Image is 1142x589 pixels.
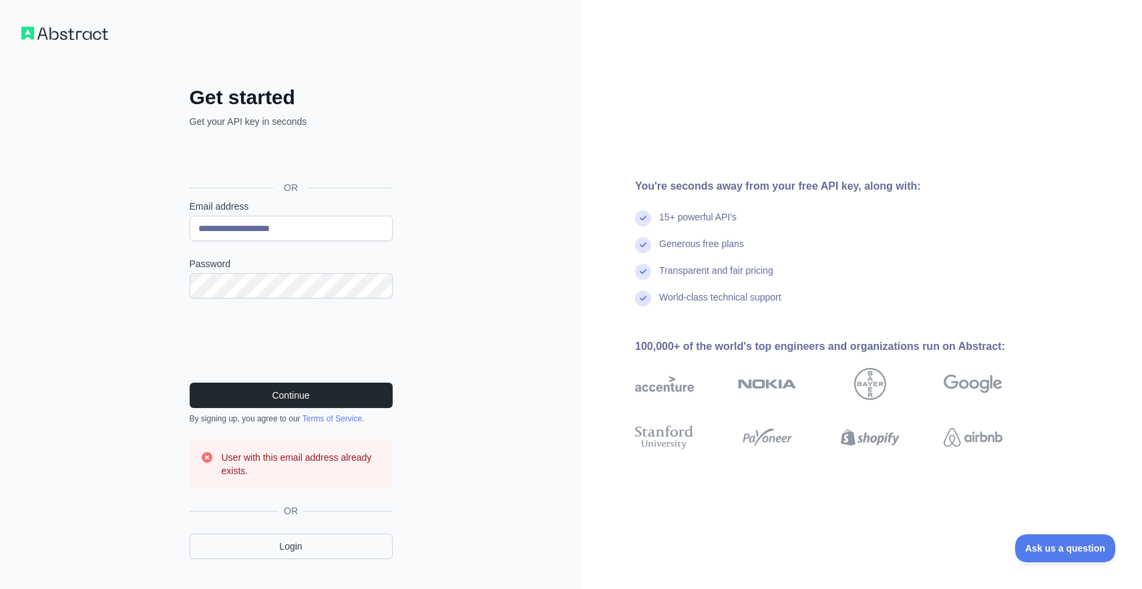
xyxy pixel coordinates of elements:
img: check mark [635,290,651,307]
label: Email address [190,200,393,213]
div: World-class technical support [659,290,781,317]
img: airbnb [944,423,1002,452]
img: check mark [635,237,651,253]
img: payoneer [738,423,797,452]
button: Continue [190,383,393,408]
div: You're seconds away from your free API key, along with: [635,178,1045,194]
img: bayer [854,368,886,400]
h3: User with this email address already exists. [222,451,382,477]
div: 15+ powerful API's [659,210,737,237]
img: check mark [635,210,651,226]
div: Se connecter avec Google. S'ouvre dans un nouvel onglet. [190,143,390,172]
iframe: reCAPTCHA [190,315,393,367]
span: OR [278,504,303,518]
img: accenture [635,368,694,400]
img: nokia [738,368,797,400]
label: Password [190,257,393,270]
div: Transparent and fair pricing [659,264,773,290]
img: shopify [841,423,900,452]
div: 100,000+ of the world's top engineers and organizations run on Abstract: [635,339,1045,355]
iframe: Bouton "Se connecter avec Google" [183,143,397,172]
a: Terms of Service [303,414,362,423]
span: OR [273,181,309,194]
iframe: Toggle Customer Support [1015,534,1115,562]
a: Login [190,534,393,559]
img: google [944,368,1002,400]
img: check mark [635,264,651,280]
div: Generous free plans [659,237,744,264]
div: By signing up, you agree to our . [190,413,393,424]
img: stanford university [635,423,694,452]
img: Workflow [21,27,108,40]
p: Get your API key in seconds [190,115,393,128]
h2: Get started [190,85,393,110]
